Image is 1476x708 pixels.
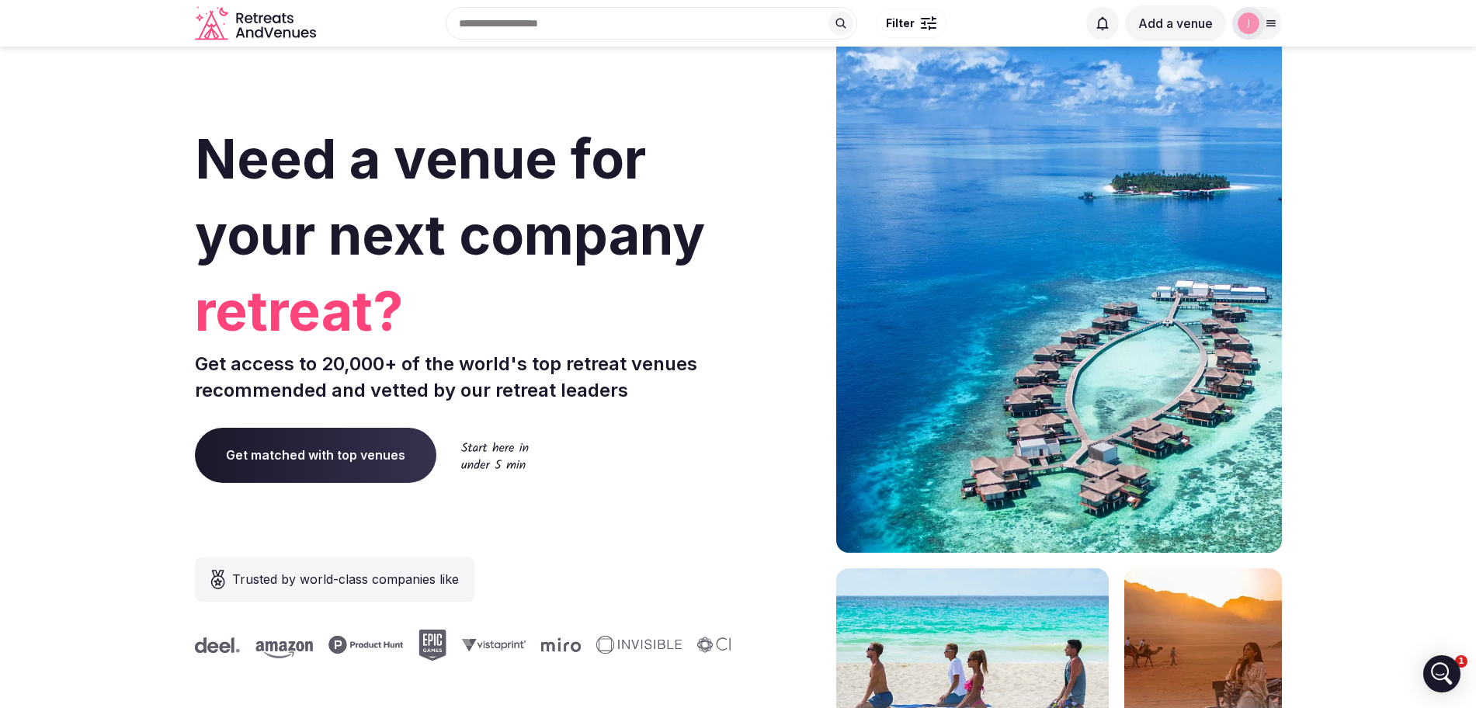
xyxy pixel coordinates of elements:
svg: Vistaprint company logo [460,638,524,651]
span: retreat? [195,273,732,349]
svg: Deel company logo [193,637,238,653]
div: Open Intercom Messenger [1423,655,1460,692]
img: jen-7867 [1238,12,1259,34]
span: Need a venue for your next company [195,126,705,268]
span: Filter [886,16,915,31]
button: Add a venue [1125,5,1226,41]
img: Start here in under 5 min [461,442,529,469]
svg: Retreats and Venues company logo [195,6,319,41]
button: Filter [876,9,946,38]
a: Visit the homepage [195,6,319,41]
a: Add a venue [1125,16,1226,31]
svg: Miro company logo [540,637,579,652]
svg: Invisible company logo [595,636,680,654]
a: Get matched with top venues [195,428,436,482]
span: 1 [1455,655,1467,668]
p: Get access to 20,000+ of the world's top retreat venues recommended and vetted by our retreat lea... [195,351,732,403]
svg: Epic Games company logo [417,630,445,661]
span: Trusted by world-class companies like [232,570,459,588]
